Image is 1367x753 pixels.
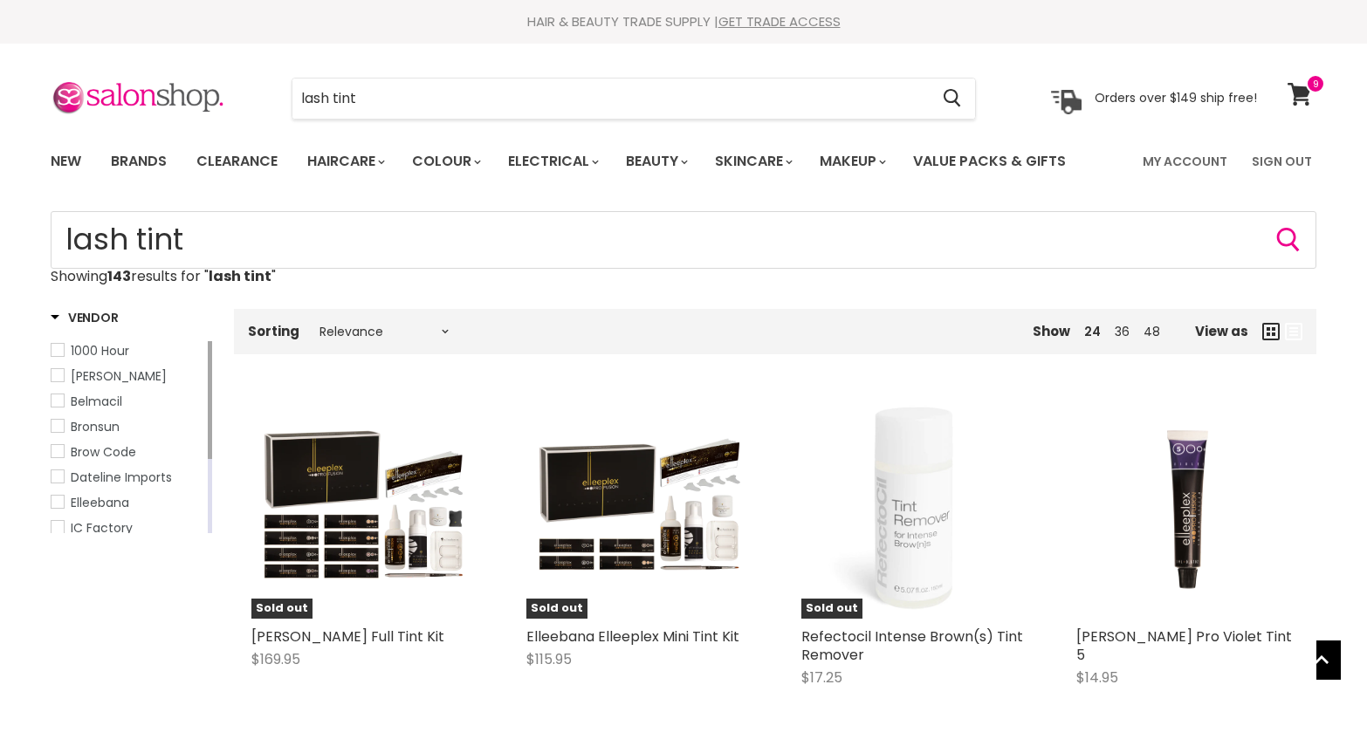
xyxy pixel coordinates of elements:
[1076,667,1118,688] span: $14.95
[51,518,204,537] a: IC Factory
[251,396,474,619] img: Elleebana Elleeplex Full Tint Kit
[1095,90,1257,106] p: Orders over $149 ship free!
[51,417,204,436] a: Bronsun
[1076,396,1299,619] img: Elleebana Elleeplex Pro Violet Tint 5
[929,79,975,119] button: Search
[1195,324,1248,339] span: View as
[1274,226,1302,254] button: Search
[251,649,300,669] span: $169.95
[51,366,204,386] a: Ardell
[292,78,976,120] form: Product
[1280,671,1350,736] iframe: Gorgias live chat messenger
[613,143,698,180] a: Beauty
[399,143,491,180] a: Colour
[98,143,180,180] a: Brands
[71,342,129,359] span: 1000 Hour
[251,396,474,619] a: Elleebana Elleeplex Full Tint KitSold out
[38,143,94,180] a: New
[251,599,313,619] span: Sold out
[248,324,299,339] label: Sorting
[51,211,1316,269] form: Product
[29,136,1338,187] nav: Main
[526,396,749,619] a: Elleebana Elleeplex Mini Tint KitSold out
[801,396,1024,619] a: Refectocil Intense Brown(s) Tint RemoverSold out
[807,143,896,180] a: Makeup
[51,442,204,462] a: Brow Code
[900,143,1079,180] a: Value Packs & Gifts
[1144,323,1160,340] a: 48
[526,396,749,619] img: Elleebana Elleeplex Mini Tint Kit
[1241,143,1322,180] a: Sign Out
[71,418,120,435] span: Bronsun
[51,269,1316,284] p: Showing results for " "
[51,392,204,411] a: Belmacil
[526,599,587,619] span: Sold out
[801,599,862,619] span: Sold out
[1115,323,1130,340] a: 36
[1076,626,1292,665] a: [PERSON_NAME] Pro Violet Tint 5
[51,468,204,487] a: Dateline Imports
[526,649,572,669] span: $115.95
[38,136,1106,187] ul: Main menu
[51,309,118,326] h3: Vendor
[71,443,136,461] span: Brow Code
[1033,322,1070,340] span: Show
[801,626,1023,665] a: Refectocil Intense Brown(s) Tint Remover
[51,493,204,512] a: Elleebana
[71,367,167,385] span: [PERSON_NAME]
[209,266,271,286] strong: lash tint
[71,393,122,410] span: Belmacil
[1084,323,1101,340] a: 24
[251,626,444,647] a: [PERSON_NAME] Full Tint Kit
[71,519,133,537] span: IC Factory
[29,13,1338,31] div: HAIR & BEAUTY TRADE SUPPLY |
[292,79,929,119] input: Search
[526,626,739,647] a: Elleebana Elleeplex Mini Tint Kit
[51,341,204,360] a: 1000 Hour
[51,211,1316,269] input: Search
[718,12,841,31] a: GET TRADE ACCESS
[801,396,1024,619] img: Refectocil Intense Brown(s) Tint Remover
[702,143,803,180] a: Skincare
[71,469,172,486] span: Dateline Imports
[294,143,395,180] a: Haircare
[107,266,131,286] strong: 143
[71,494,129,511] span: Elleebana
[495,143,609,180] a: Electrical
[183,143,291,180] a: Clearance
[1132,143,1238,180] a: My Account
[801,667,842,688] span: $17.25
